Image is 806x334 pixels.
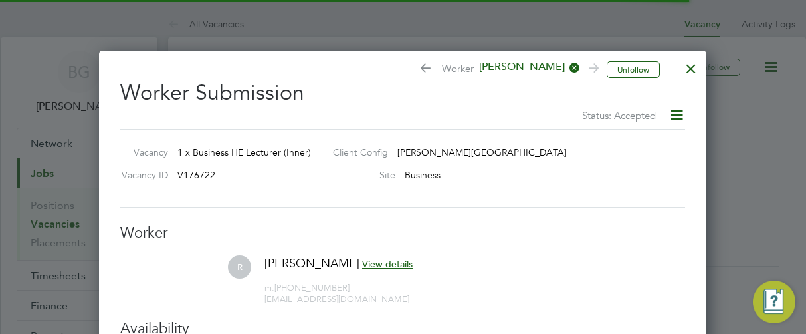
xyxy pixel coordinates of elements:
span: [PERSON_NAME][GEOGRAPHIC_DATA] [397,146,567,158]
button: Engage Resource Center [753,281,795,323]
span: Status: Accepted [582,109,656,122]
span: [PERSON_NAME] [474,60,580,75]
button: Unfollow [607,61,660,79]
span: V176722 [177,169,215,181]
span: 1 x Business HE Lecturer (Inner) [177,146,311,158]
label: Vacancy ID [115,169,168,181]
span: Worker [419,60,597,79]
span: [PERSON_NAME] [264,255,359,271]
span: Business [405,169,441,181]
h3: Worker [120,224,685,243]
span: R [228,255,251,279]
label: Client Config [322,146,388,158]
h2: Worker Submission [120,69,685,124]
span: [PHONE_NUMBER] [264,282,350,293]
span: View details [362,258,413,270]
span: m: [264,282,274,293]
label: Vacancy [115,146,168,158]
span: [EMAIL_ADDRESS][DOMAIN_NAME] [264,293,409,305]
label: Site [322,169,395,181]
